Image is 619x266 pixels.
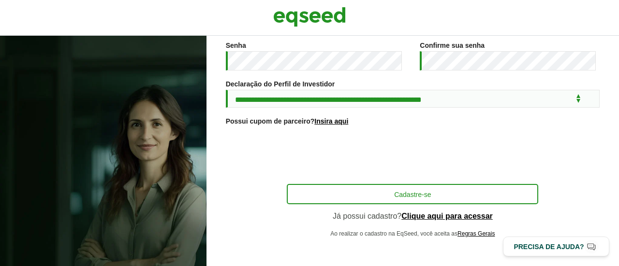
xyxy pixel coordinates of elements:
label: Senha [226,42,246,49]
iframe: reCAPTCHA [339,137,486,174]
a: Clique aqui para acessar [401,212,493,220]
label: Declaração do Perfil de Investidor [226,81,335,87]
p: Já possui cadastro? [287,211,538,221]
p: Ao realizar o cadastro na EqSeed, você aceita as [287,230,538,237]
a: Regras Gerais [457,231,495,237]
img: EqSeed Logo [273,5,346,29]
a: Insira aqui [314,118,348,125]
label: Confirme sua senha [420,42,485,49]
button: Cadastre-se [287,184,538,204]
label: Possui cupom de parceiro? [226,118,349,125]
